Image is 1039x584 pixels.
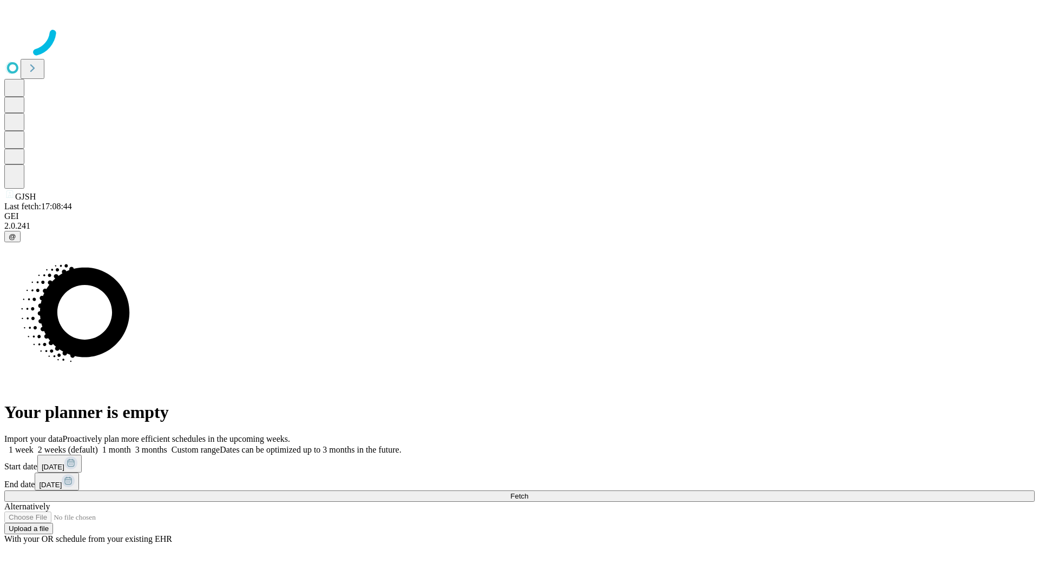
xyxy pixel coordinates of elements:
[15,192,36,201] span: GJSH
[4,523,53,534] button: Upload a file
[37,455,82,473] button: [DATE]
[4,231,21,242] button: @
[9,445,34,454] span: 1 week
[38,445,98,454] span: 2 weeks (default)
[4,490,1035,502] button: Fetch
[42,463,64,471] span: [DATE]
[4,455,1035,473] div: Start date
[4,221,1035,231] div: 2.0.241
[135,445,167,454] span: 3 months
[220,445,401,454] span: Dates can be optimized up to 3 months in the future.
[172,445,220,454] span: Custom range
[4,202,72,211] span: Last fetch: 17:08:44
[35,473,79,490] button: [DATE]
[4,534,172,543] span: With your OR schedule from your existing EHR
[9,233,16,241] span: @
[4,434,63,443] span: Import your data
[63,434,290,443] span: Proactively plan more efficient schedules in the upcoming weeks.
[4,473,1035,490] div: End date
[4,502,50,511] span: Alternatively
[510,492,528,500] span: Fetch
[39,481,62,489] span: [DATE]
[4,211,1035,221] div: GEI
[102,445,131,454] span: 1 month
[4,402,1035,422] h1: Your planner is empty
